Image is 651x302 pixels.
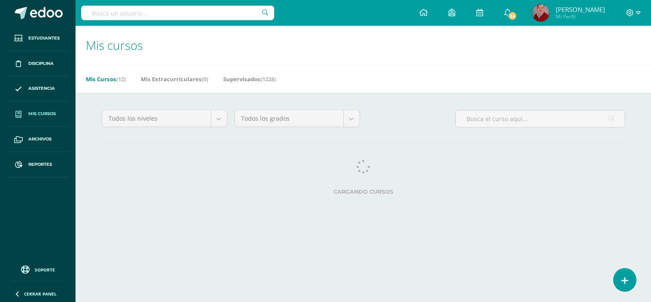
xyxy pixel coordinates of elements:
img: fd73516eb2f546aead7fb058580fc543.png [532,4,549,21]
span: Disciplina [28,60,54,67]
a: Asistencia [7,76,69,102]
span: (0) [202,75,208,83]
a: Reportes [7,152,69,177]
span: Soporte [35,267,55,273]
span: Estudiantes [28,35,60,42]
span: Todos los grados [241,110,337,127]
span: [PERSON_NAME] [556,5,605,14]
span: Mi Perfil [556,13,605,20]
a: Supervisados(1228) [223,72,276,86]
span: Cerrar panel [24,291,57,297]
span: Todos los niveles [109,110,204,127]
span: (12) [116,75,126,83]
span: Asistencia [28,85,55,92]
a: Soporte [10,263,65,275]
span: Archivos [28,136,51,143]
span: Reportes [28,161,52,168]
a: Mis Cursos(12) [86,72,126,86]
a: Estudiantes [7,26,69,51]
a: Mis cursos [7,101,69,127]
a: Mis Extracurriculares(0) [141,72,208,86]
a: Disciplina [7,51,69,76]
span: 24 [508,11,517,21]
input: Busca un usuario... [81,6,274,20]
a: Todos los grados [235,110,360,127]
span: (1228) [260,75,276,83]
input: Busca el curso aquí... [456,110,625,127]
a: Archivos [7,127,69,152]
a: Todos los niveles [102,110,227,127]
span: Mis cursos [28,110,56,117]
span: Mis cursos [86,37,143,53]
label: Cargando cursos [102,189,625,195]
